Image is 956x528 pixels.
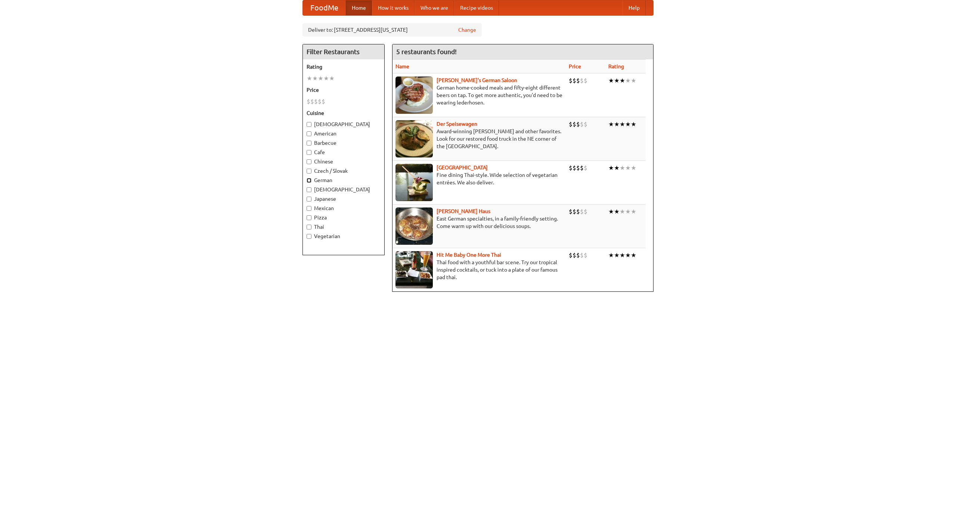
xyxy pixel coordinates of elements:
li: $ [584,120,587,128]
a: How it works [372,0,415,15]
input: Thai [307,225,311,229]
label: Czech / Slovak [307,167,381,175]
li: ★ [318,74,323,82]
a: Help [623,0,646,15]
li: $ [584,76,587,85]
li: ★ [608,251,614,259]
li: ★ [625,207,631,216]
li: ★ [614,120,620,128]
li: $ [569,120,572,128]
h5: Cuisine [307,109,381,117]
li: ★ [312,74,318,82]
a: [PERSON_NAME]'s German Saloon [437,77,517,83]
li: $ [569,76,572,85]
li: $ [572,164,576,172]
li: ★ [307,74,312,82]
label: German [307,176,381,184]
li: ★ [620,76,625,85]
li: ★ [625,164,631,172]
li: $ [569,251,572,259]
li: $ [572,120,576,128]
li: $ [322,97,325,106]
input: [DEMOGRAPHIC_DATA] [307,187,311,192]
li: ★ [608,164,614,172]
input: Vegetarian [307,234,311,239]
a: Hit Me Baby One More Thai [437,252,501,258]
a: Der Speisewagen [437,121,477,127]
label: Mexican [307,204,381,212]
label: Vegetarian [307,232,381,240]
li: $ [580,120,584,128]
label: Thai [307,223,381,231]
li: ★ [608,120,614,128]
div: Deliver to: [STREET_ADDRESS][US_STATE] [302,23,482,37]
p: Fine dining Thai-style. Wide selection of vegetarian entrées. We also deliver. [395,171,563,186]
label: Pizza [307,214,381,221]
li: ★ [323,74,329,82]
li: $ [580,164,584,172]
a: [GEOGRAPHIC_DATA] [437,165,488,171]
a: Recipe videos [454,0,499,15]
input: Japanese [307,197,311,201]
li: ★ [620,164,625,172]
li: $ [307,97,310,106]
ng-pluralize: 5 restaurants found! [396,48,457,55]
label: Japanese [307,195,381,203]
li: ★ [625,251,631,259]
p: Thai food with a youthful bar scene. Try our tropical inspired cocktails, or tuck into a plate of... [395,259,563,281]
input: Barbecue [307,141,311,146]
li: $ [572,207,576,216]
li: ★ [608,207,614,216]
img: esthers.jpg [395,76,433,114]
li: $ [576,76,580,85]
li: $ [576,120,580,128]
a: FoodMe [303,0,346,15]
li: ★ [614,164,620,172]
li: ★ [625,120,631,128]
input: American [307,131,311,136]
img: babythai.jpg [395,251,433,288]
li: $ [572,76,576,85]
li: $ [572,251,576,259]
label: Chinese [307,158,381,165]
input: German [307,178,311,183]
li: $ [576,251,580,259]
a: Who we are [415,0,454,15]
li: $ [310,97,314,106]
li: ★ [620,207,625,216]
input: Pizza [307,215,311,220]
img: satay.jpg [395,164,433,201]
li: ★ [631,207,636,216]
a: Name [395,63,409,69]
h5: Price [307,86,381,94]
li: $ [576,164,580,172]
label: Barbecue [307,139,381,147]
p: German home-cooked meals and fifty-eight different beers on tap. To get more authentic, you'd nee... [395,84,563,106]
li: $ [580,207,584,216]
a: Price [569,63,581,69]
li: ★ [608,76,614,85]
p: Award-winning [PERSON_NAME] and other favorites. Look for our restored food truck in the NE corne... [395,128,563,150]
li: ★ [614,251,620,259]
h4: Filter Restaurants [303,44,384,59]
label: [DEMOGRAPHIC_DATA] [307,121,381,128]
img: speisewagen.jpg [395,120,433,157]
input: Czech / Slovak [307,169,311,174]
label: Cafe [307,149,381,156]
h5: Rating [307,63,381,71]
li: $ [576,207,580,216]
label: [DEMOGRAPHIC_DATA] [307,186,381,193]
li: $ [584,164,587,172]
a: Home [346,0,372,15]
li: $ [584,207,587,216]
li: ★ [631,164,636,172]
li: $ [314,97,318,106]
input: Cafe [307,150,311,155]
li: ★ [620,251,625,259]
label: American [307,130,381,137]
li: ★ [614,76,620,85]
